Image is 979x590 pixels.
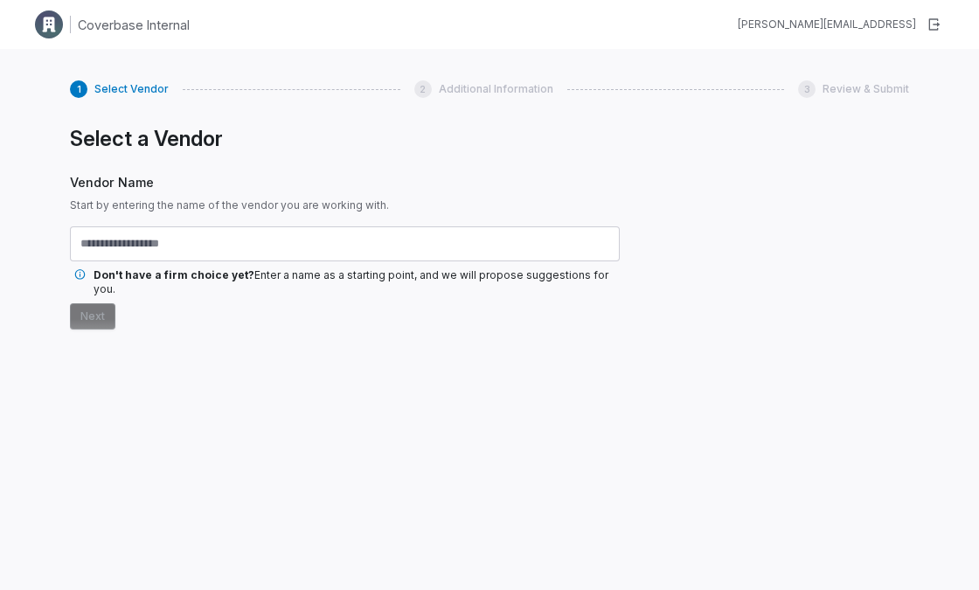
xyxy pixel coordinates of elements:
[94,268,608,295] span: Enter a name as a starting point, and we will propose suggestions for you.
[70,173,620,191] span: Vendor Name
[94,268,254,281] span: Don't have a firm choice yet?
[70,198,620,212] span: Start by entering the name of the vendor you are working with.
[94,82,169,96] span: Select Vendor
[70,126,620,152] h1: Select a Vendor
[738,17,916,31] div: [PERSON_NAME][EMAIL_ADDRESS]
[823,82,909,96] span: Review & Submit
[70,80,87,98] div: 1
[414,80,432,98] div: 2
[798,80,816,98] div: 3
[78,16,190,34] h1: Coverbase Internal
[439,82,553,96] span: Additional Information
[35,10,63,38] img: Clerk Logo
